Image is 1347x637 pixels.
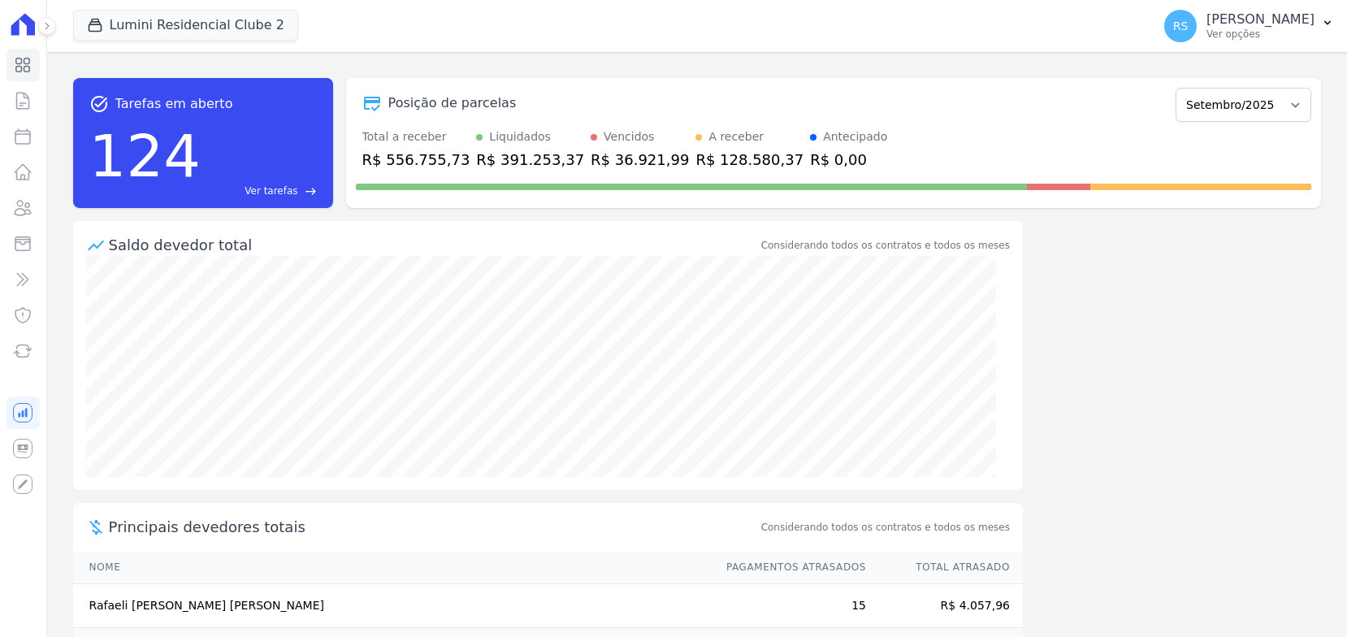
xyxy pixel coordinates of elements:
[115,94,233,114] span: Tarefas em aberto
[1206,11,1315,28] p: [PERSON_NAME]
[207,184,317,198] a: Ver tarefas east
[89,94,109,114] span: task_alt
[73,584,711,628] td: Rafaeli [PERSON_NAME] [PERSON_NAME]
[245,184,297,198] span: Ver tarefas
[489,128,551,145] div: Liquidados
[708,128,764,145] div: A receber
[711,551,867,584] th: Pagamentos Atrasados
[305,185,317,197] span: east
[761,238,1010,253] div: Considerando todos os contratos e todos os meses
[109,516,758,538] span: Principais devedores totais
[89,114,201,198] div: 124
[761,520,1010,535] span: Considerando todos os contratos e todos os meses
[810,149,887,171] div: R$ 0,00
[1173,20,1189,32] span: RS
[604,128,654,145] div: Vencidos
[109,234,758,256] div: Saldo devedor total
[362,128,470,145] div: Total a receber
[388,93,517,113] div: Posição de parcelas
[73,10,298,41] button: Lumini Residencial Clube 2
[823,128,887,145] div: Antecipado
[695,149,803,171] div: R$ 128.580,37
[1151,3,1347,49] button: RS [PERSON_NAME] Ver opções
[867,551,1023,584] th: Total Atrasado
[711,584,867,628] td: 15
[362,149,470,171] div: R$ 556.755,73
[476,149,584,171] div: R$ 391.253,37
[1206,28,1315,41] p: Ver opções
[591,149,689,171] div: R$ 36.921,99
[73,551,711,584] th: Nome
[867,584,1023,628] td: R$ 4.057,96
